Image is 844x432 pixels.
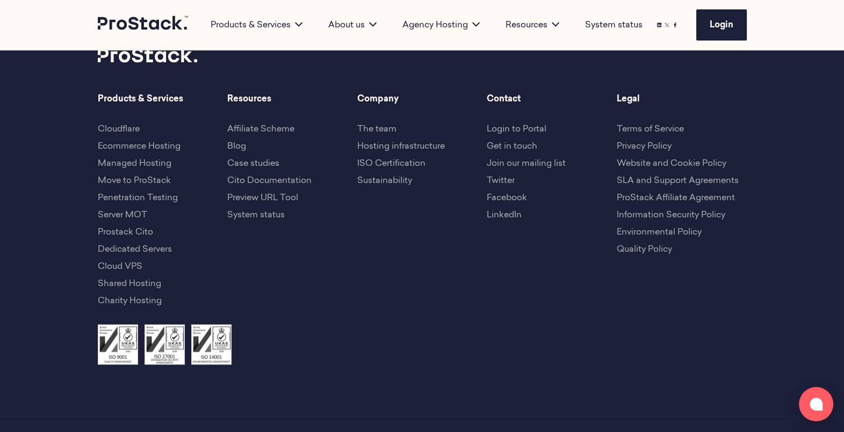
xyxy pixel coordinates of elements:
[696,9,747,40] a: Login
[315,18,389,31] div: About us
[487,193,527,202] a: Facebook
[617,176,739,185] a: SLA and Support Agreements
[227,92,357,105] span: Resources
[487,159,566,167] a: Join our mailing list
[617,193,735,202] a: ProStack Affiliate Agreement
[487,125,546,133] a: Login to Portal
[98,228,153,236] a: Prostack Cito
[98,296,162,305] a: Charity Hosting
[617,142,672,150] a: Privacy Policy
[617,228,702,236] a: Environmental Policy
[98,279,161,288] a: Shared Hosting
[227,176,312,185] a: Cito Documentation
[98,176,171,185] a: Move to ProStack
[357,125,396,133] a: The team
[487,176,515,185] a: Twitter
[98,92,228,105] span: Products & Services
[357,159,425,167] a: ISO Certification
[617,92,747,105] span: Legal
[227,210,285,219] a: System status
[357,142,445,150] a: Hosting infrastructure
[98,16,189,34] a: Prostack logo
[487,142,537,150] a: Get in touch
[617,125,684,133] a: Terms of Service
[585,18,643,31] a: System status
[799,387,833,421] button: Open chat window
[617,210,725,219] a: Information Security Policy
[98,125,140,133] a: Cloudflare
[98,262,142,270] a: Cloud VPS
[98,210,147,219] a: Server MOT
[227,159,279,167] a: Case studies
[487,210,522,219] a: LinkedIn
[227,193,298,202] a: Preview URL Tool
[98,142,181,150] a: Ecommerce Hosting
[617,159,726,167] a: Website and Cookie Policy
[98,193,178,202] a: Penetration Testing
[357,176,412,185] a: Sustainability
[227,142,246,150] a: Blog
[98,47,200,67] a: Prostack logo
[389,18,493,31] div: Agency Hosting
[487,92,617,105] span: Contact
[98,159,171,167] a: Managed Hosting
[617,245,672,253] a: Quality Policy
[357,92,487,105] span: Company
[710,20,733,29] span: Login
[493,18,572,31] div: Resources
[98,245,172,253] a: Dedicated Servers
[227,125,294,133] a: Affiliate Scheme
[198,18,315,31] div: Products & Services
